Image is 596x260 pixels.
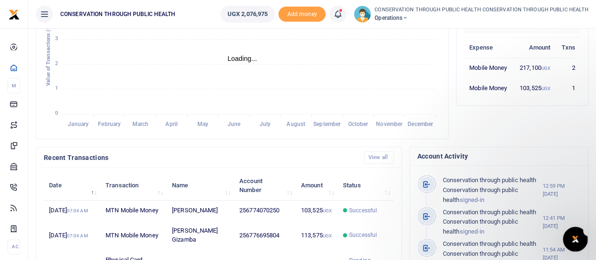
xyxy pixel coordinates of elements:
[165,4,182,21] div: Close
[132,121,149,127] tspan: March
[55,85,58,92] tspan: 1
[44,152,357,163] h4: Recent Transactions
[67,233,88,238] small: 07:04 AM
[57,10,179,18] span: CONSERVATION THROUGH PUBLIC HEALTH
[354,6,588,23] a: profile-user CONSERVATION THROUGH PUBLIC HEALTH CONSERVATION THROUGH PUBLIC HEALTH Operations
[464,58,514,78] td: Mobile Money
[167,171,234,200] th: Name: activate to sort column ascending
[28,75,38,85] div: Profile image for Ibrahim
[563,227,588,252] iframe: Intercom live chat
[296,201,338,221] td: 103,525
[443,176,543,205] p: signed-in
[555,37,580,58] th: Txns
[30,188,37,195] button: Gif picker
[228,9,268,19] span: UGX 2,076,975
[100,221,167,250] td: MTN Mobile Money
[197,121,208,127] tspan: May
[278,7,326,22] span: Add money
[41,77,93,84] b: [PERSON_NAME]
[348,121,369,127] tspan: October
[46,5,107,12] h1: [PERSON_NAME]
[15,28,147,38] div: Hello,
[542,182,580,198] small: 12:59 PM [DATE]
[443,209,536,235] span: Conservation through public health Conservation through public health
[15,42,147,60] div: Kindly allow us to work on them and revert
[364,151,394,164] a: View all
[55,110,58,116] tspan: 0
[46,12,65,21] p: Active
[296,171,338,200] th: Amount: activate to sort column ascending
[55,60,58,67] tspan: 2
[338,171,394,200] th: Status: activate to sort column ascending
[41,162,173,180] div: They are all successful, thank you for the support
[41,76,161,84] div: joined the conversation
[15,115,147,134] div: Could you kindly check and confirm as all transactions were successful
[44,201,100,221] td: [DATE]
[60,188,67,195] button: Start recording
[323,233,332,238] small: UGX
[8,156,181,197] div: CONSERVATION says…
[514,58,555,78] td: 217,100
[313,121,341,127] tspan: September
[555,78,580,98] td: 1
[259,121,270,127] tspan: July
[278,7,326,22] li: Toup your wallet
[162,184,177,199] button: Send a message…
[220,6,275,23] a: UGX 2,076,975
[8,10,20,17] a: logo-small logo-large logo-large
[15,101,147,111] div: Hello,
[167,201,234,221] td: [PERSON_NAME]
[408,121,433,127] tspan: December
[354,6,371,23] img: profile-user
[555,58,580,78] td: 2
[15,188,22,195] button: Emoji picker
[443,208,543,237] p: signed-in
[165,121,178,127] tspan: April
[27,5,42,20] div: Profile image for Ibrahim
[278,10,326,17] a: Add money
[228,55,257,62] text: Loading...
[376,121,403,127] tspan: November
[443,176,536,203] span: Conservation through public health Conservation through public health
[227,121,240,127] tspan: June
[217,6,278,23] li: Wallet ballance
[100,171,167,200] th: Transaction: activate to sort column ascending
[541,66,550,71] small: UGX
[8,23,181,74] div: Violin says…
[167,221,234,250] td: [PERSON_NAME] Gizamba
[417,151,580,161] h4: Account Activity
[8,78,20,93] li: M
[45,16,51,86] text: Value of Transactions (UGX )
[44,171,100,200] th: Date: activate to sort column descending
[44,221,100,250] td: [DATE]
[68,121,89,127] tspan: January
[8,9,20,20] img: logo-small
[464,37,514,58] th: Expense
[8,96,155,140] div: Hello,Could you kindly check and confirm as all transactions were successful[PERSON_NAME] • 12m ago
[514,37,555,58] th: Amount
[34,156,181,186] div: They are all successful, thank you for the support
[100,201,167,221] td: MTN Mobile Money
[234,171,296,200] th: Account Number: activate to sort column ascending
[8,74,181,96] div: Ibrahim says…
[296,221,338,250] td: 113,575
[286,121,305,127] tspan: August
[8,96,181,157] div: Ibrahim says…
[542,214,580,230] small: 12:41 PM [DATE]
[323,208,332,213] small: UGX
[55,35,58,42] tspan: 3
[464,78,514,98] td: Mobile Money
[234,221,296,250] td: 256776695804
[375,14,588,22] span: Operations
[514,78,555,98] td: 103,525
[8,239,20,254] li: Ac
[67,208,88,213] small: 07:04 AM
[349,206,377,215] span: Successful
[541,86,550,91] small: UGX
[6,4,24,22] button: go back
[8,23,155,67] div: Hello,Kindly allow us to work on them and revert
[98,121,121,127] tspan: February
[375,6,588,14] small: CONSERVATION THROUGH PUBLIC HEALTH CONSERVATION THROUGH PUBLIC HEALTH
[15,141,95,147] div: [PERSON_NAME] • 12m ago
[234,201,296,221] td: 256774070250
